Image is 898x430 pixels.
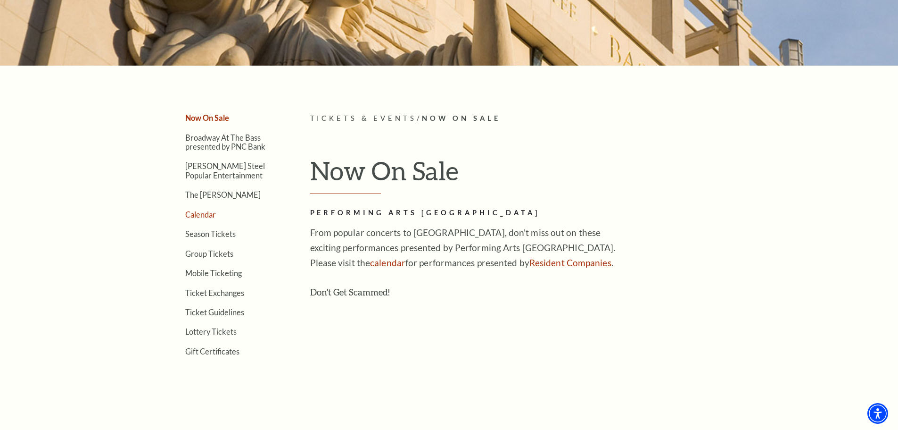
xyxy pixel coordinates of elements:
h1: Now On Sale [310,155,741,194]
div: Accessibility Menu [867,403,888,424]
a: Now On Sale [185,113,229,122]
a: Season Tickets [185,229,236,238]
a: Lottery Tickets [185,327,237,336]
span: Now On Sale [422,114,501,122]
a: Broadway At The Bass presented by PNC Bank [185,133,265,151]
a: The [PERSON_NAME] [185,190,261,199]
p: / [310,113,741,125]
a: Ticket Guidelines [185,308,244,317]
a: Group Tickets [185,249,233,258]
a: Calendar [185,210,216,219]
a: [PERSON_NAME] Steel Popular Entertainment [185,161,265,179]
p: From popular concerts to [GEOGRAPHIC_DATA], don't miss out on these exciting performances present... [310,225,617,270]
a: Ticket Exchanges [185,288,244,297]
h2: Performing Arts [GEOGRAPHIC_DATA] [310,207,617,219]
a: calendar [370,257,405,268]
a: Mobile Ticketing [185,269,242,278]
a: Gift Certificates [185,347,239,356]
a: Resident Companies [529,257,611,268]
span: Tickets & Events [310,114,417,122]
h3: Don't Get Scammed! [310,285,617,300]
